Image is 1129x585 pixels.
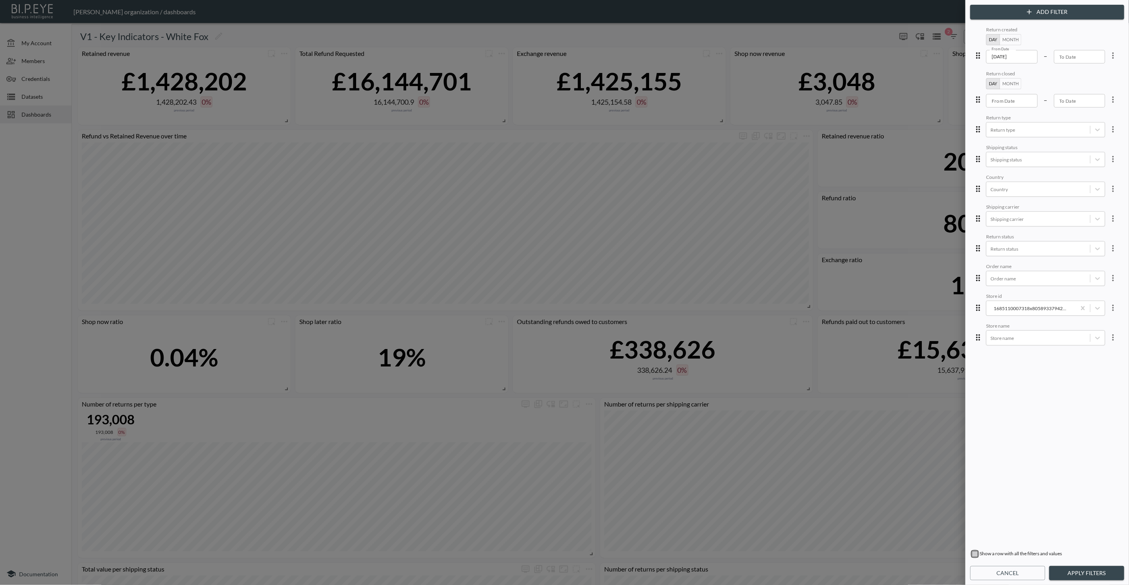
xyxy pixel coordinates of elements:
[992,46,1009,52] label: From Date
[1044,95,1048,104] p: –
[986,263,1105,271] div: Order name
[1049,566,1124,581] button: Apply Filters
[986,204,1105,211] div: Shipping carrier
[986,94,1038,107] input: YYYY-MM-DD
[986,234,1105,241] div: Return status
[970,549,1124,562] div: Show a row with all the filters and values
[1054,94,1106,107] input: YYYY-MM-DD
[1000,34,1021,45] button: Month
[1105,151,1121,167] button: more
[986,144,1105,152] div: Shipping status
[986,323,1105,330] div: Store name
[1105,92,1121,107] button: more
[986,27,1121,63] div: 2025-02-01
[986,293,1121,316] div: 1685110007318x805893379428974600
[1105,240,1121,256] button: more
[1105,48,1121,63] button: more
[1054,50,1106,63] input: YYYY-MM-DD
[1105,300,1121,316] button: more
[1105,270,1121,286] button: more
[970,566,1045,581] button: Cancel
[970,5,1124,19] button: Add Filter
[986,293,1105,301] div: Store id
[986,78,1000,89] button: Day
[1105,330,1121,345] button: more
[990,304,1072,313] div: 1685110007318x805893379428974600
[986,174,1105,182] div: Country
[1105,181,1121,197] button: more
[986,50,1038,63] input: YYYY-MM-DD
[1105,121,1121,137] button: more
[986,71,1105,78] div: Return closed
[986,115,1105,122] div: Return type
[1000,78,1021,89] button: Month
[1044,51,1048,60] p: –
[986,27,1105,34] div: Return created
[986,34,1000,45] button: Day
[1105,211,1121,226] button: more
